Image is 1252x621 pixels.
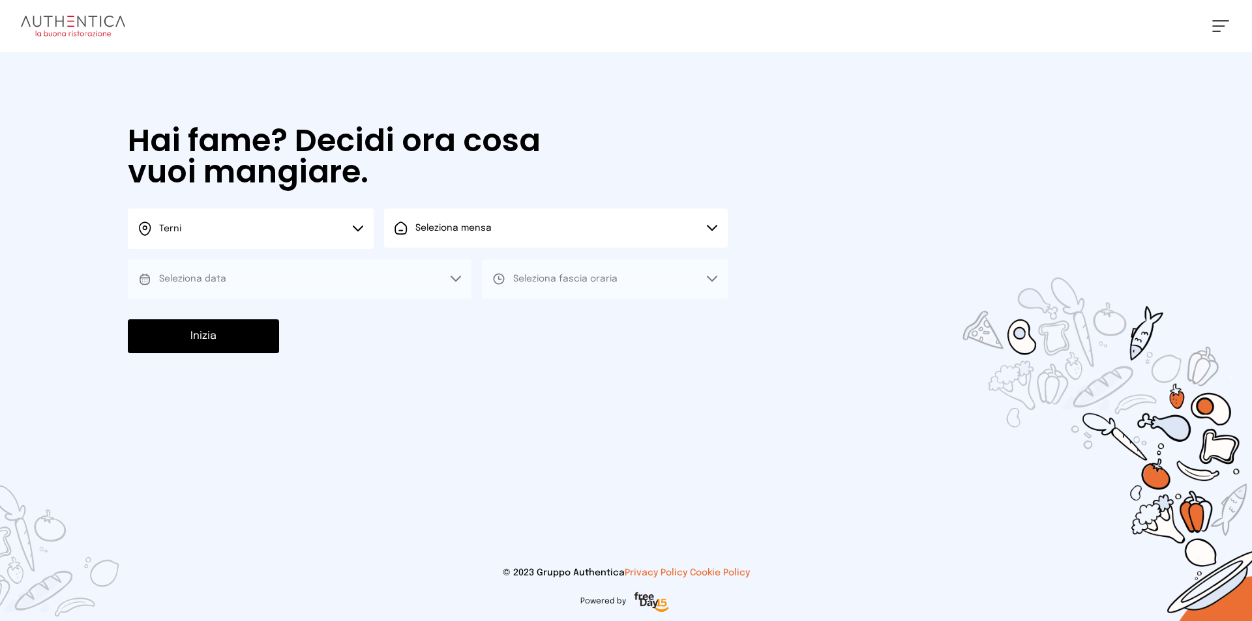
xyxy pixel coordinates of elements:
button: Seleziona data [128,259,471,298]
p: © 2023 Gruppo Authentica [21,566,1231,579]
h1: Hai fame? Decidi ora cosa vuoi mangiare. [128,125,578,188]
img: logo.8f33a47.png [21,16,125,36]
button: Terni [128,209,374,249]
img: sticker-selezione-mensa.70a28f7.png [887,203,1252,621]
a: Privacy Policy [625,568,687,577]
img: logo-freeday.3e08031.png [631,590,672,616]
span: Seleziona mensa [415,224,492,233]
a: Cookie Policy [690,568,750,577]
button: Inizia [128,319,279,353]
span: Seleziona fascia oraria [513,274,618,283]
button: Seleziona mensa [384,209,728,248]
button: Seleziona fascia oraria [482,259,728,298]
span: Powered by [580,596,626,607]
span: Terni [159,224,181,233]
span: Seleziona data [159,274,226,283]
